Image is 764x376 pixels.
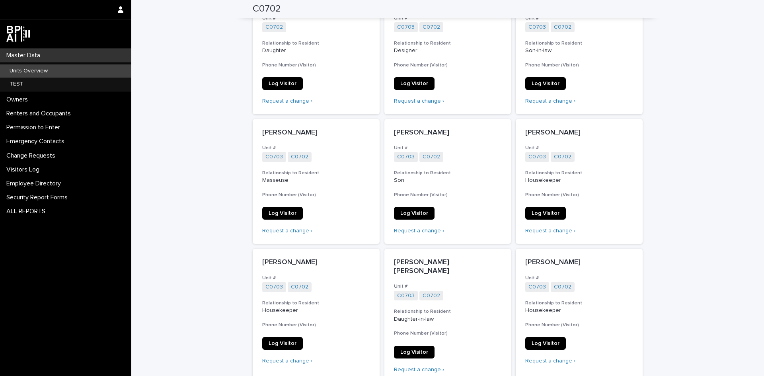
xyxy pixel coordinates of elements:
[394,228,444,234] a: Request a change ›
[262,300,370,306] h3: Relationship to Resident
[3,81,30,88] p: TEST
[394,316,502,323] p: Daughter-in-law
[525,15,633,21] h3: Unit #
[525,145,633,151] h3: Unit #
[262,62,370,68] h3: Phone Number (Visitor)
[394,330,502,337] h3: Phone Number (Visitor)
[3,152,62,160] p: Change Requests
[394,367,444,372] a: Request a change ›
[3,96,34,103] p: Owners
[6,26,30,42] img: dwgmcNfxSF6WIOOXiGgu
[394,129,502,137] p: [PERSON_NAME]
[394,98,444,104] a: Request a change ›
[394,207,435,220] a: Log Visitor
[554,284,571,290] a: C0702
[394,145,502,151] h3: Unit #
[265,284,283,290] a: C0703
[291,154,308,160] a: C0702
[262,307,370,314] p: Housekeeper
[262,337,303,350] a: Log Visitor
[262,207,303,220] a: Log Visitor
[394,62,502,68] h3: Phone Number (Visitor)
[262,15,370,21] h3: Unit #
[394,258,502,275] p: [PERSON_NAME] [PERSON_NAME]
[394,40,502,47] h3: Relationship to Resident
[262,358,312,364] a: Request a change ›
[554,24,571,31] a: C0702
[525,77,566,90] a: Log Visitor
[262,145,370,151] h3: Unit #
[525,47,633,54] p: Son-in-law
[525,98,575,104] a: Request a change ›
[423,154,440,160] a: C0702
[262,98,312,104] a: Request a change ›
[3,52,47,59] p: Master Data
[525,337,566,350] a: Log Visitor
[525,207,566,220] a: Log Visitor
[528,284,546,290] a: C0703
[400,210,428,216] span: Log Visitor
[394,170,502,176] h3: Relationship to Resident
[3,124,66,131] p: Permission to Enter
[253,119,380,244] a: [PERSON_NAME]Unit #C0703 C0702 Relationship to ResidentMasseusePhone Number (Visitor)Log VisitorR...
[262,170,370,176] h3: Relationship to Resident
[528,24,546,31] a: C0703
[262,275,370,281] h3: Unit #
[3,68,54,74] p: Units Overview
[394,346,435,358] a: Log Visitor
[262,77,303,90] a: Log Visitor
[394,192,502,198] h3: Phone Number (Visitor)
[525,129,633,137] p: [PERSON_NAME]
[525,177,633,184] p: Housekeeper
[394,177,502,184] p: Son
[525,228,575,234] a: Request a change ›
[532,81,559,86] span: Log Visitor
[262,192,370,198] h3: Phone Number (Visitor)
[525,307,633,314] p: Housekeeper
[525,62,633,68] h3: Phone Number (Visitor)
[423,24,440,31] a: C0702
[525,258,633,267] p: [PERSON_NAME]
[525,358,575,364] a: Request a change ›
[394,47,502,54] p: Designer
[3,138,71,145] p: Emergency Contacts
[269,341,296,346] span: Log Visitor
[3,208,52,215] p: ALL REPORTS
[253,3,281,15] h2: C0702
[262,47,370,54] p: Daughter
[262,177,370,184] p: Masseuse
[265,154,283,160] a: C0703
[394,283,502,290] h3: Unit #
[394,15,502,21] h3: Unit #
[262,228,312,234] a: Request a change ›
[3,194,74,201] p: Security Report Forms
[269,81,296,86] span: Log Visitor
[397,292,415,299] a: C0703
[262,258,370,267] p: [PERSON_NAME]
[525,275,633,281] h3: Unit #
[400,349,428,355] span: Log Visitor
[394,308,502,315] h3: Relationship to Resident
[265,24,283,31] a: C0702
[269,210,296,216] span: Log Visitor
[3,166,46,173] p: Visitors Log
[532,341,559,346] span: Log Visitor
[394,77,435,90] a: Log Visitor
[525,322,633,328] h3: Phone Number (Visitor)
[397,24,415,31] a: C0703
[262,40,370,47] h3: Relationship to Resident
[397,154,415,160] a: C0703
[262,129,370,137] p: [PERSON_NAME]
[423,292,440,299] a: C0702
[400,81,428,86] span: Log Visitor
[532,210,559,216] span: Log Visitor
[554,154,571,160] a: C0702
[525,300,633,306] h3: Relationship to Resident
[291,284,308,290] a: C0702
[525,192,633,198] h3: Phone Number (Visitor)
[384,119,511,244] a: [PERSON_NAME]Unit #C0703 C0702 Relationship to ResidentSonPhone Number (Visitor)Log VisitorReques...
[528,154,546,160] a: C0703
[262,322,370,328] h3: Phone Number (Visitor)
[525,40,633,47] h3: Relationship to Resident
[525,170,633,176] h3: Relationship to Resident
